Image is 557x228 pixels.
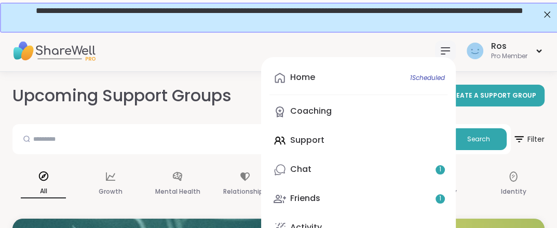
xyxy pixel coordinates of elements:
[439,194,441,203] span: 1
[290,164,311,175] div: Chat
[501,185,526,198] p: Identity
[410,74,445,82] span: 1 Scheduled
[513,124,545,154] button: Filter
[269,65,447,90] a: Home1Scheduled
[99,185,123,198] p: Growth
[491,52,527,61] div: Pro Member
[290,105,332,117] div: Coaching
[290,193,320,204] div: Friends
[269,99,447,124] a: Coaching
[467,43,483,59] img: Ros
[155,185,200,198] p: Mental Health
[491,41,527,52] div: Ros
[513,127,545,152] span: Filter
[12,84,232,108] h2: Upcoming Support Groups
[426,85,545,106] a: CREATE A SUPPORT GROUP
[447,91,536,100] span: CREATE A SUPPORT GROUP
[451,128,507,150] button: Search
[439,165,441,174] span: 1
[290,72,315,83] div: Home
[269,186,447,211] a: Friends1
[21,185,66,198] p: All
[269,157,447,182] a: Chat1
[223,185,267,198] p: Relationships
[12,33,96,69] img: ShareWell Nav Logo
[467,135,490,144] span: Search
